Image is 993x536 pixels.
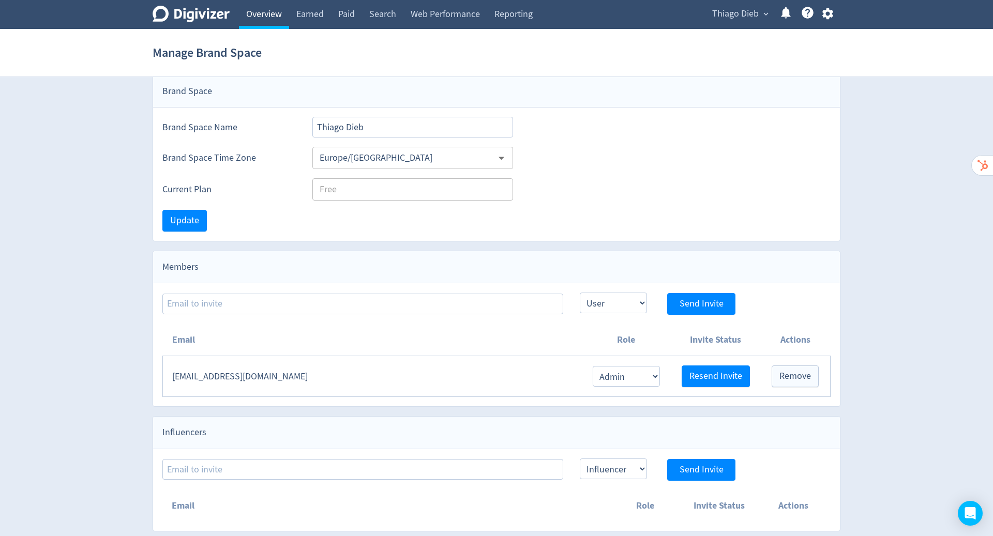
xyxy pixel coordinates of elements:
[163,356,582,397] td: [EMAIL_ADDRESS][DOMAIN_NAME]
[170,216,199,225] span: Update
[958,501,983,526] div: Open Intercom Messenger
[667,459,735,481] button: Send Invite
[709,6,771,22] button: Thiago Dieb
[162,459,563,480] input: Email to invite
[153,36,262,69] h1: Manage Brand Space
[680,299,724,309] span: Send Invite
[772,365,819,387] button: Remove
[682,365,750,387] button: Resend Invite
[162,151,296,164] label: Brand Space Time Zone
[671,324,761,356] th: Invite Status
[162,210,207,232] button: Update
[712,6,759,22] span: Thiago Dieb
[163,324,582,356] th: Email
[760,324,830,356] th: Actions
[153,251,840,283] div: Members
[162,490,608,522] th: Email
[493,150,509,166] button: Open
[680,465,724,474] span: Send Invite
[162,121,296,134] label: Brand Space Name
[315,150,479,166] input: Select Timezone
[689,372,742,381] span: Resend Invite
[153,417,840,449] div: Influencers
[761,9,771,19] span: expand_more
[312,117,513,137] input: Brand Space
[162,183,296,196] label: Current Plan
[608,490,682,522] th: Role
[682,490,757,522] th: Invite Status
[756,490,831,522] th: Actions
[153,75,840,108] div: Brand Space
[582,324,671,356] th: Role
[667,293,735,315] button: Send Invite
[779,372,811,381] span: Remove
[162,294,563,314] input: Email to invite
